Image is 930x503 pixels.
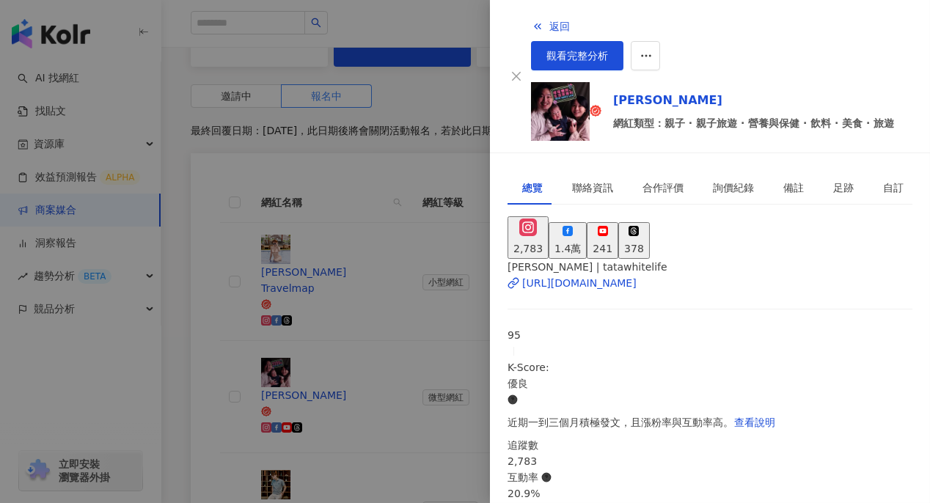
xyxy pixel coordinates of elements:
div: 自訂 [883,180,904,196]
button: 378 [618,222,650,259]
span: close [510,70,522,82]
div: 追蹤數 [508,437,912,453]
div: 241 [593,241,612,257]
div: 2,783 [508,453,912,469]
div: 優良 [508,375,912,392]
div: 近期一到三個月積極發文，且漲粉率與互動率高。 [508,408,912,437]
div: 詢價紀錄 [713,180,754,196]
span: [PERSON_NAME] | tatawhitelife [508,261,667,273]
div: 備註 [783,180,804,196]
a: [PERSON_NAME] [613,92,894,109]
button: 返回 [531,12,571,41]
span: 查看說明 [734,416,775,428]
div: 95 [508,327,912,343]
div: 378 [624,241,644,257]
span: 網紅類型：親子 · 親子旅遊 · 營養與保健 · 飲料 · 美食 · 旅遊 [613,115,894,131]
button: 241 [587,222,618,259]
button: 查看說明 [733,408,776,437]
button: 1.4萬 [549,222,587,259]
button: Close [508,67,525,85]
div: K-Score : [508,359,912,408]
span: 返回 [549,21,570,32]
div: 合作評價 [642,180,684,196]
div: 足跡 [833,180,854,196]
div: 聯絡資訊 [572,180,613,196]
button: 2,783 [508,216,549,259]
div: 互動率 [508,469,912,485]
img: KOL Avatar [531,82,590,141]
div: 1.4萬 [554,241,581,257]
div: 2,783 [513,241,543,257]
div: [URL][DOMAIN_NAME] [522,275,637,291]
a: [URL][DOMAIN_NAME] [508,275,912,291]
div: 總覽 [522,180,543,196]
span: 觀看完整分析 [546,50,608,62]
a: KOL Avatar [531,82,601,141]
a: 觀看完整分析 [531,41,623,70]
div: 20.9% [508,485,912,502]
